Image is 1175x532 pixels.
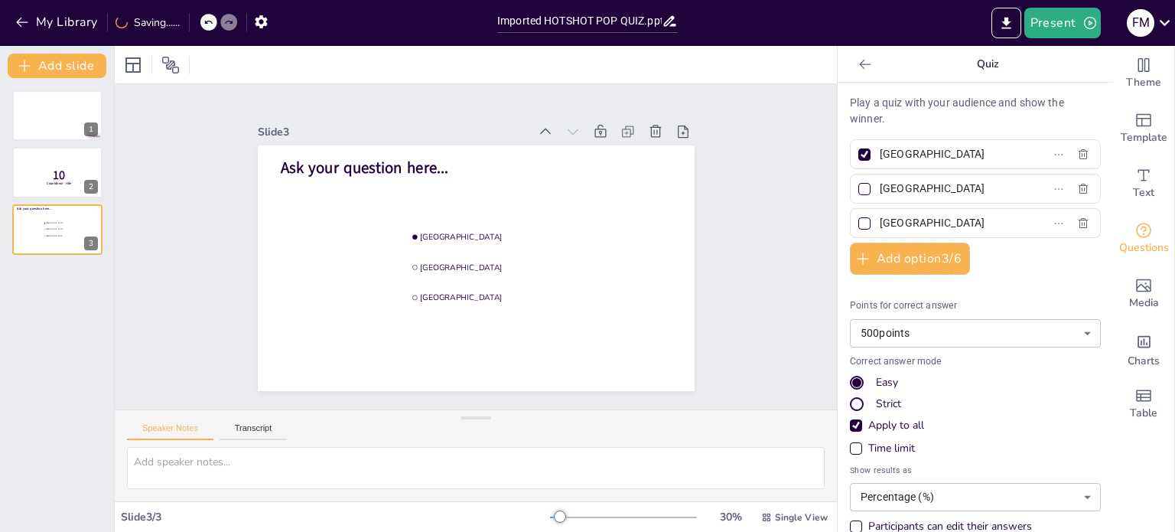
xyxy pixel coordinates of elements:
[868,441,915,456] div: Time limit
[880,143,1022,165] input: Option 1
[127,423,213,440] button: Speaker Notes
[1113,321,1174,377] div: Add charts and graphs
[868,418,924,433] div: Apply to all
[12,204,103,255] div: 3
[341,71,497,174] span: Ask your question here...
[84,237,98,250] div: 3
[850,95,1101,127] p: Play a quiz with your audience and show the winner.
[220,423,288,440] button: Transcript
[46,222,88,224] span: [GEOGRAPHIC_DATA]
[17,207,51,211] span: Ask your question here...
[1121,129,1167,146] span: Template
[1133,184,1154,201] span: Text
[850,418,1101,433] div: Apply to all
[712,510,749,524] div: 30 %
[1113,46,1174,101] div: Change the overall theme
[850,375,1101,390] div: Easy
[340,31,583,180] div: Slide 3
[850,483,1101,511] div: Percentage (%)
[46,234,88,237] span: [GEOGRAPHIC_DATA]
[121,53,145,77] div: Layout
[53,167,65,184] span: 10
[1113,101,1174,156] div: Add ready made slides
[84,122,98,136] div: 1
[12,147,103,197] div: 2
[1024,8,1101,38] button: Present
[1127,9,1154,37] div: F M
[1126,74,1161,91] span: Theme
[850,355,1101,369] p: Correct answer mode
[46,228,88,230] span: [GEOGRAPHIC_DATA]
[1119,240,1169,256] span: Questions
[497,10,662,32] input: Insert title
[775,511,828,524] span: Single View
[1129,295,1159,312] span: Media
[991,8,1021,38] button: Export to PowerPoint
[1113,266,1174,321] div: Add images, graphics, shapes or video
[1127,8,1154,38] button: F M
[850,319,1101,348] div: 500 points
[880,178,1022,200] input: Option 2
[116,15,180,30] div: Saving......
[876,375,898,390] div: Easy
[876,397,901,412] div: Strict
[1113,156,1174,211] div: Add text boxes
[880,212,1022,234] input: Option 3
[47,181,71,185] span: Countdown - title
[850,441,1101,456] div: Time limit
[850,464,1101,477] span: Show results as
[84,180,98,194] div: 2
[161,56,180,74] span: Position
[1130,405,1157,422] span: Table
[12,90,103,141] div: 1
[850,243,970,275] button: Add option3/6
[1113,211,1174,266] div: Get real-time input from your audience
[1128,353,1160,370] span: Charts
[415,232,595,342] span: [GEOGRAPHIC_DATA]
[850,299,1101,313] p: Points for correct answer
[850,397,1101,412] div: Strict
[11,10,104,34] button: My Library
[8,54,106,78] button: Add slide
[877,46,1098,83] p: Quiz
[430,206,610,316] span: [GEOGRAPHIC_DATA]
[399,258,580,368] span: [GEOGRAPHIC_DATA]
[1113,377,1174,432] div: Add a table
[121,510,550,524] div: Slide 3 / 3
